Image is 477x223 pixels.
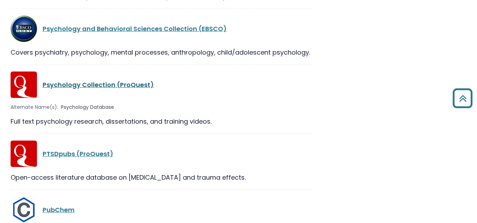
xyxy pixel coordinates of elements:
div: Full text psychology research, dissertations, and training videos. [11,117,312,126]
a: Psychology Collection (ProQuest) [43,80,154,89]
span: Psychology Database [61,104,114,111]
span: Alternate Name(s): [11,104,58,111]
div: Open-access literature database on [MEDICAL_DATA] and trauma effects. [11,173,312,182]
div: Covers psychiatry, psychology, mental processes, anthropology, child/adolescent psychology. [11,48,312,57]
a: Psychology and Behavioral Sciences Collection (EBSCO) [43,24,227,33]
a: PTSDpubs (ProQuest) [43,149,113,158]
a: Back to Top [450,92,475,105]
a: PubChem [43,205,75,214]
